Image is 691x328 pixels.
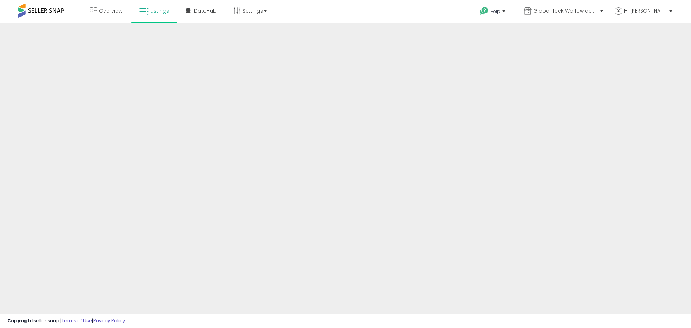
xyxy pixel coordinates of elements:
[491,8,500,14] span: Help
[99,7,122,14] span: Overview
[7,317,33,324] strong: Copyright
[615,7,672,23] a: Hi [PERSON_NAME]
[150,7,169,14] span: Listings
[93,317,125,324] a: Privacy Policy
[533,7,598,14] span: Global Teck Worldwide [GEOGRAPHIC_DATA]
[194,7,217,14] span: DataHub
[62,317,92,324] a: Terms of Use
[480,6,489,15] i: Get Help
[7,318,125,324] div: seller snap | |
[624,7,667,14] span: Hi [PERSON_NAME]
[474,1,512,23] a: Help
